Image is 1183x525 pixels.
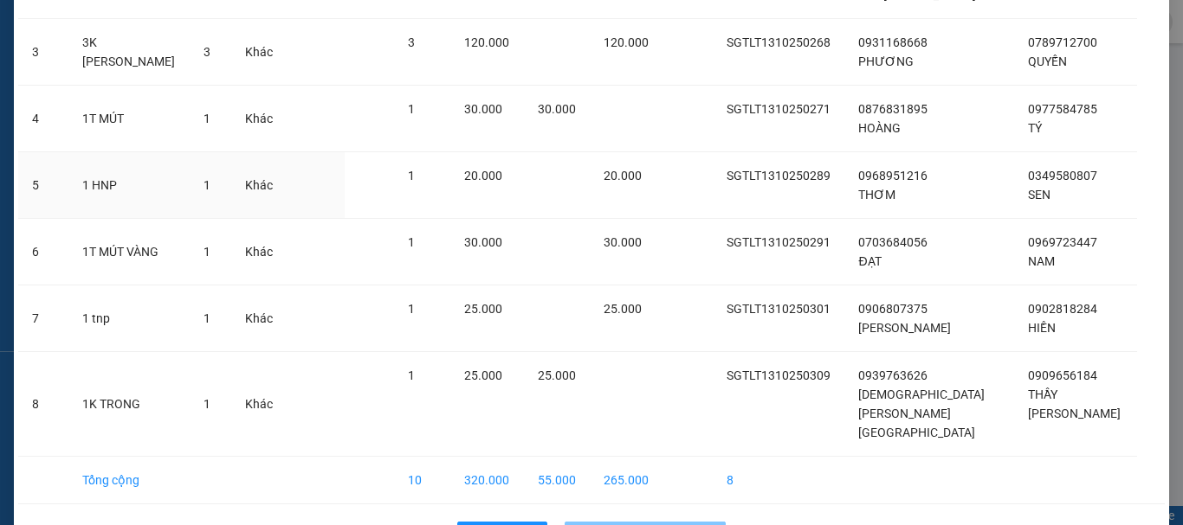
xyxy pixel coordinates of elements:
[858,102,928,116] span: 0876831895
[231,285,287,352] td: Khác
[727,35,831,49] span: SGTLT1310250268
[727,169,831,182] span: SGTLT1310250289
[1028,188,1050,202] span: SEN
[408,35,415,49] span: 3
[604,302,642,316] span: 25.000
[727,235,831,249] span: SGTLT1310250291
[231,152,287,219] td: Khác
[858,387,985,439] span: [DEMOGRAPHIC_DATA][PERSON_NAME][GEOGRAPHIC_DATA]
[604,235,642,249] span: 30.000
[858,235,928,249] span: 0703684056
[68,219,190,285] td: 1T MÚT VÀNG
[727,102,831,116] span: SGTLT1310250271
[1028,54,1067,68] span: QUYẾN
[590,457,663,504] td: 265.000
[231,219,287,285] td: Khác
[231,352,287,457] td: Khác
[1028,302,1097,316] span: 0902818284
[18,19,68,86] td: 3
[1028,254,1055,268] span: NAM
[1028,35,1097,49] span: 0789712700
[1028,121,1042,135] span: TÝ
[538,368,576,382] span: 25.000
[464,102,502,116] span: 30.000
[408,302,415,316] span: 1
[18,86,68,152] td: 4
[604,35,649,49] span: 120.000
[408,169,415,182] span: 1
[18,219,68,285] td: 6
[204,178,210,192] span: 1
[1028,321,1056,335] span: HIỀN
[68,457,190,504] td: Tổng cộng
[1028,169,1097,182] span: 0349580807
[68,152,190,219] td: 1 HNP
[858,54,914,68] span: PHƯƠNG
[1028,102,1097,116] span: 0977584785
[1028,387,1121,420] span: THẦY [PERSON_NAME]
[68,352,190,457] td: 1K TRONG
[538,102,576,116] span: 30.000
[1028,235,1097,249] span: 0969723447
[204,45,210,59] span: 3
[858,302,928,316] span: 0906807375
[204,245,210,259] span: 1
[408,368,415,382] span: 1
[204,311,210,325] span: 1
[858,321,951,335] span: [PERSON_NAME]
[18,285,68,352] td: 7
[464,302,502,316] span: 25.000
[18,352,68,457] td: 8
[713,457,844,504] td: 8
[858,35,928,49] span: 0931168668
[858,121,901,135] span: HOÀNG
[524,457,590,504] td: 55.000
[68,285,190,352] td: 1 tnp
[1028,368,1097,382] span: 0909656184
[727,302,831,316] span: SGTLT1310250301
[68,86,190,152] td: 1T MÚT
[204,397,210,411] span: 1
[858,169,928,182] span: 0968951216
[18,152,68,219] td: 5
[858,254,881,268] span: ĐẠT
[604,169,642,182] span: 20.000
[204,112,210,125] span: 1
[231,86,287,152] td: Khác
[394,457,450,504] td: 10
[408,102,415,116] span: 1
[450,457,524,504] td: 320.000
[727,368,831,382] span: SGTLT1310250309
[68,19,190,86] td: 3K [PERSON_NAME]
[858,368,928,382] span: 0939763626
[858,188,895,202] span: THƠM
[231,19,287,86] td: Khác
[408,235,415,249] span: 1
[464,235,502,249] span: 30.000
[464,35,509,49] span: 120.000
[464,169,502,182] span: 20.000
[464,368,502,382] span: 25.000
